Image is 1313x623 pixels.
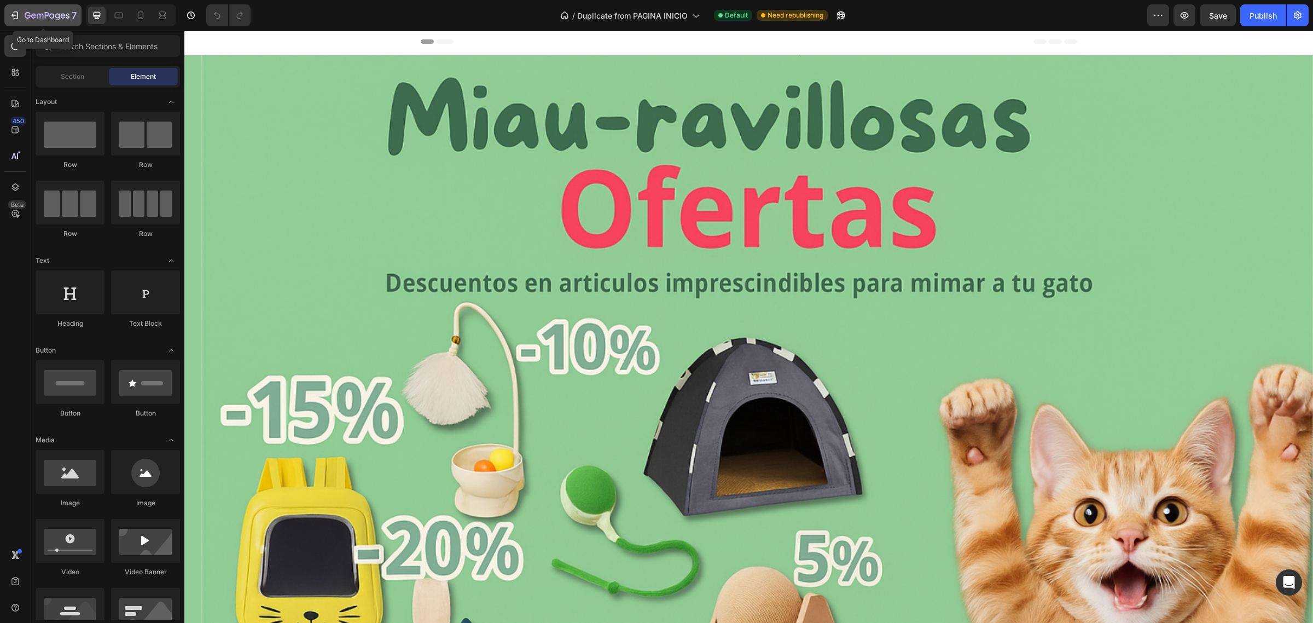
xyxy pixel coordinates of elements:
span: Element [131,72,156,82]
div: Image [111,498,180,508]
iframe: Design area [184,31,1313,623]
div: Button [111,408,180,418]
div: Row [36,229,104,239]
div: Image [36,498,104,508]
button: Save [1200,4,1236,26]
div: Row [36,160,104,170]
div: Video Banner [111,567,180,577]
span: Toggle open [162,431,180,449]
span: Media [36,435,55,445]
span: / [572,10,575,21]
div: Heading [36,319,104,328]
span: Layout [36,97,57,107]
span: Default [725,10,748,20]
span: Toggle open [162,342,180,359]
span: Toggle open [162,252,180,269]
div: Beta [8,200,26,209]
div: Row [111,229,180,239]
div: Row [111,160,180,170]
div: Video [36,567,104,577]
div: 450 [10,117,26,125]
span: Section [61,72,84,82]
button: Publish [1240,4,1286,26]
div: Button [36,408,104,418]
span: Need republishing [768,10,823,20]
div: Text Block [111,319,180,328]
span: Save [1209,11,1227,20]
span: Button [36,345,56,355]
p: 7 [72,9,77,22]
span: Toggle open [162,93,180,111]
button: 7 [4,4,82,26]
span: Duplicate from PAGINA INICIO [577,10,688,21]
div: Open Intercom Messenger [1276,569,1302,596]
div: Undo/Redo [206,4,251,26]
div: Publish [1250,10,1277,21]
span: Text [36,256,49,266]
input: Search Sections & Elements [36,35,180,57]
